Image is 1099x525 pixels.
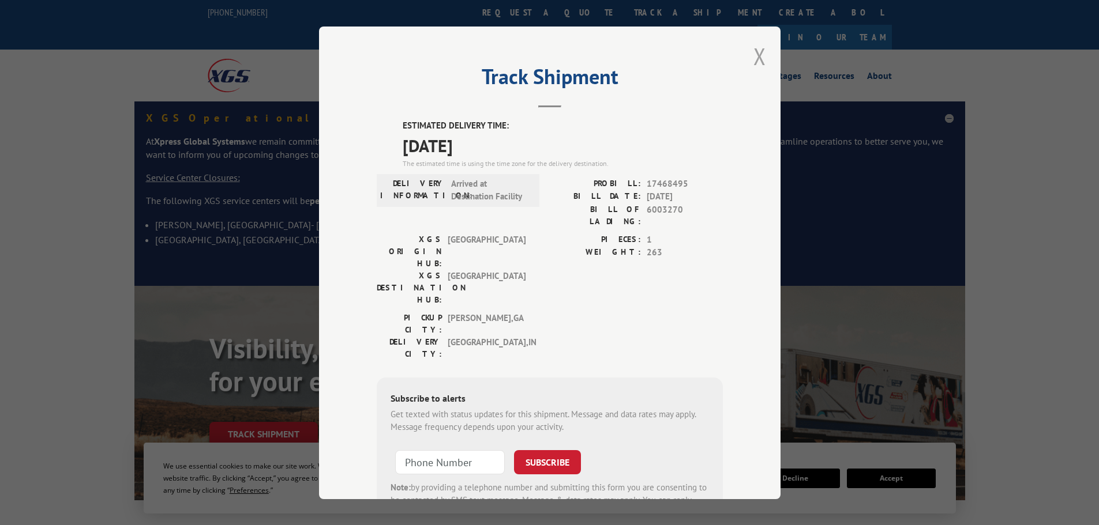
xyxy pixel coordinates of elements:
label: PIECES: [550,233,641,246]
div: by providing a telephone number and submitting this form you are consenting to be contacted by SM... [391,481,709,520]
div: Get texted with status updates for this shipment. Message and data rates may apply. Message frequ... [391,407,709,433]
h2: Track Shipment [377,69,723,90]
span: [DATE] [403,132,723,158]
label: XGS ORIGIN HUB: [377,233,442,269]
span: 1 [647,233,723,246]
label: DELIVERY INFORMATION: [380,177,445,203]
span: Arrived at Destination Facility [451,177,529,203]
span: [DATE] [647,190,723,203]
label: DELIVERY CITY: [377,335,442,360]
span: [GEOGRAPHIC_DATA] , IN [448,335,526,360]
span: [GEOGRAPHIC_DATA] [448,233,526,269]
input: Phone Number [395,450,505,474]
span: 263 [647,246,723,259]
button: Close modal [753,41,766,71]
button: SUBSCRIBE [514,450,581,474]
span: [PERSON_NAME] , GA [448,311,526,335]
div: Subscribe to alerts [391,391,709,407]
span: 17468495 [647,177,723,190]
label: XGS DESTINATION HUB: [377,269,442,305]
strong: Note: [391,481,411,492]
span: [GEOGRAPHIC_DATA] [448,269,526,305]
label: WEIGHT: [550,246,641,259]
label: BILL DATE: [550,190,641,203]
div: The estimated time is using the time zone for the delivery destination. [403,158,723,168]
label: PROBILL: [550,177,641,190]
label: BILL OF LADING: [550,203,641,227]
span: 6003270 [647,203,723,227]
label: PICKUP CITY: [377,311,442,335]
label: ESTIMATED DELIVERY TIME: [403,119,723,133]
